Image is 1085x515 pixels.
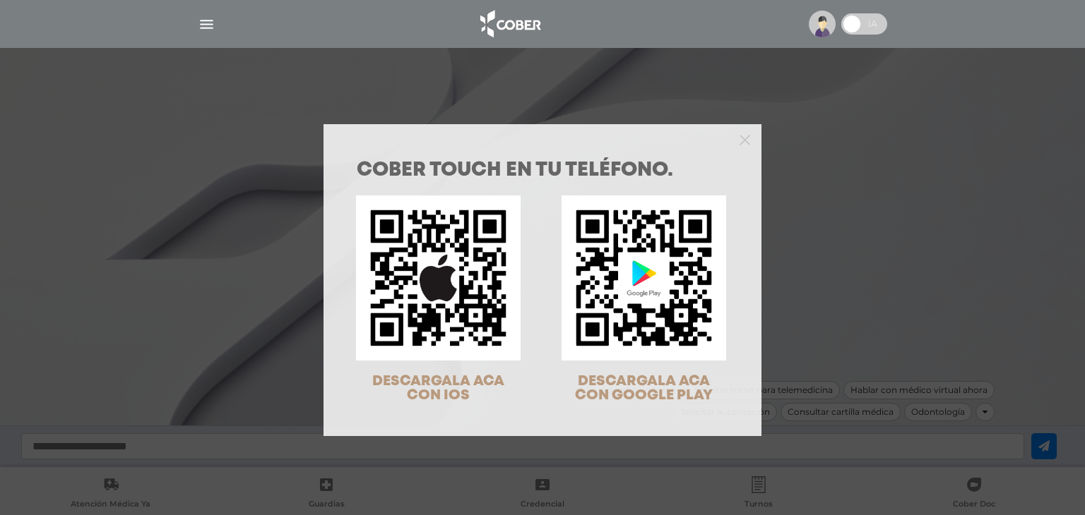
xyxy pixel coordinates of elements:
span: DESCARGALA ACA CON GOOGLE PLAY [575,375,713,402]
button: Close [740,133,750,145]
img: qr-code [356,195,521,360]
img: qr-code [562,195,726,360]
h1: COBER TOUCH en tu teléfono. [357,161,728,181]
span: DESCARGALA ACA CON IOS [372,375,504,402]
